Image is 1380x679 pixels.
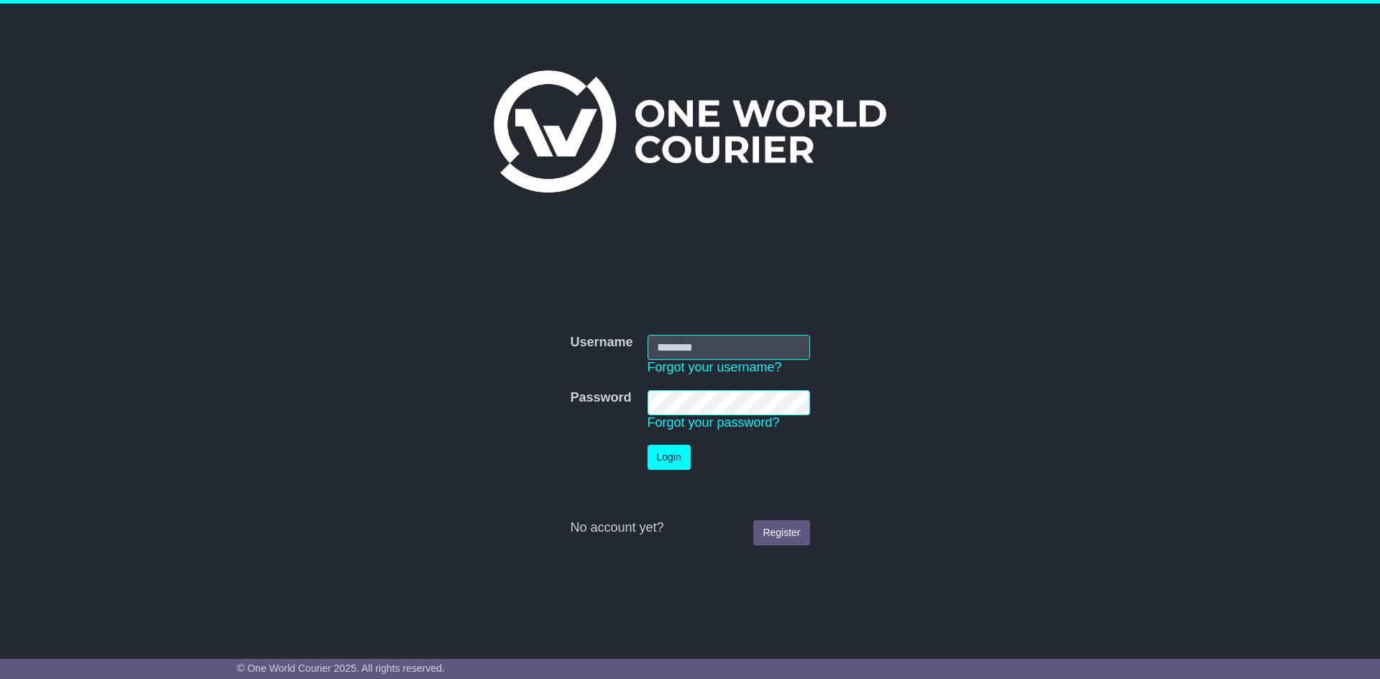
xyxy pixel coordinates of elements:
label: Password [570,390,631,406]
a: Forgot your password? [648,415,780,430]
div: No account yet? [570,520,809,536]
button: Login [648,445,691,470]
span: © One World Courier 2025. All rights reserved. [237,662,445,674]
a: Register [753,520,809,545]
label: Username [570,335,632,351]
img: One World [494,70,886,193]
a: Forgot your username? [648,360,782,374]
